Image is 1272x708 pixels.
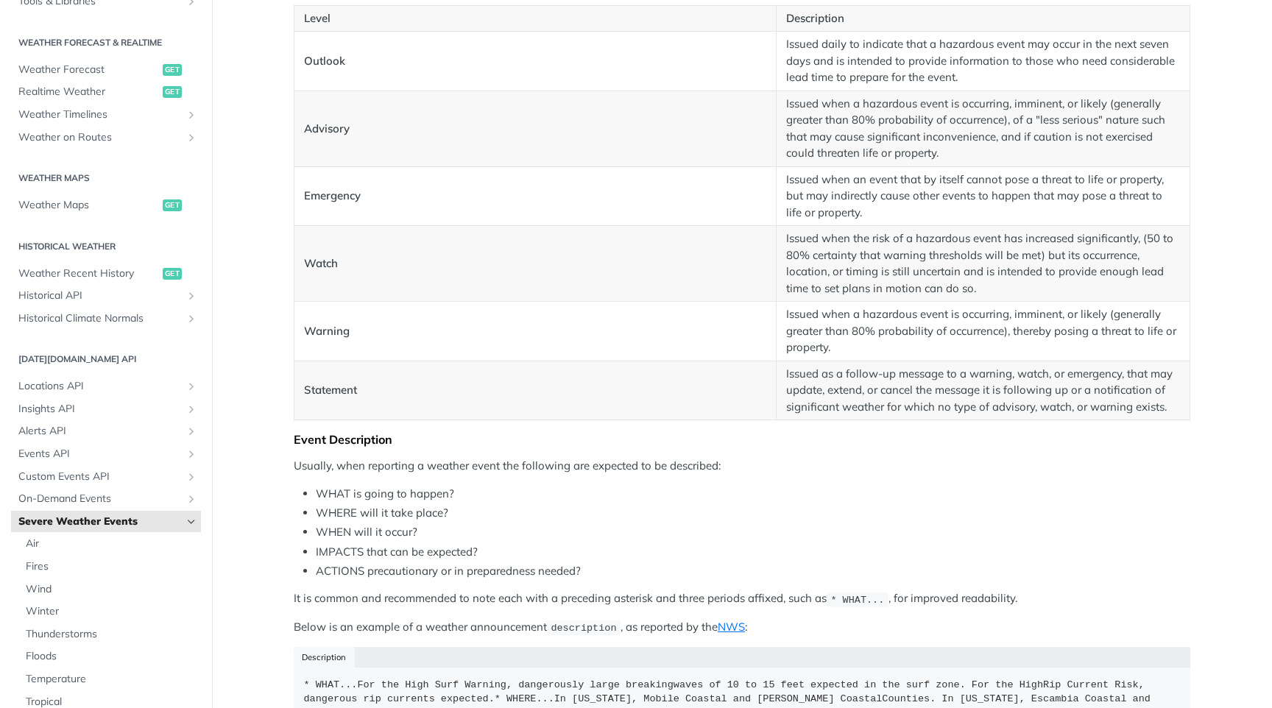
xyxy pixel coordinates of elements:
[18,424,182,439] span: Alerts API
[11,488,201,510] a: On-Demand EventsShow subpages for On-Demand Events
[304,256,338,270] strong: Watch
[304,121,350,135] strong: Advisory
[18,130,182,145] span: Weather on Routes
[185,471,197,483] button: Show subpages for Custom Events API
[163,268,182,280] span: get
[294,432,1190,447] div: Event Description
[18,198,159,213] span: Weather Maps
[316,563,1190,580] li: ACTIONS precautionary or in preparedness needed?
[294,458,1190,475] p: Usually, when reporting a weather event the following are expected to be described:
[185,132,197,144] button: Show subpages for Weather on Routes
[777,226,1190,302] td: Issued when the risk of a hazardous event has increased significantly, (50 to 80% certainty that ...
[185,493,197,505] button: Show subpages for On-Demand Events
[185,516,197,528] button: Hide subpages for Severe Weather Events
[18,645,201,668] a: Floods
[185,425,197,437] button: Show subpages for Alerts API
[11,127,201,149] a: Weather on RoutesShow subpages for Weather on Routes
[18,492,182,506] span: On-Demand Events
[316,505,1190,522] li: WHERE will it take place?
[11,285,201,307] a: Historical APIShow subpages for Historical API
[11,466,201,488] a: Custom Events APIShow subpages for Custom Events API
[294,5,777,32] th: Level
[294,590,1190,607] p: It is common and recommended to note each with a preceding asterisk and three periods affixed, su...
[11,36,201,49] h2: Weather Forecast & realtime
[18,514,182,529] span: Severe Weather Events
[18,447,182,461] span: Events API
[26,604,197,619] span: Winter
[11,194,201,216] a: Weather Mapsget
[18,556,201,578] a: Fires
[18,402,182,417] span: Insights API
[18,288,182,303] span: Historical API
[18,311,182,326] span: Historical Climate Normals
[185,448,197,460] button: Show subpages for Events API
[18,85,159,99] span: Realtime Weather
[304,383,357,397] strong: Statement
[551,623,616,634] span: description
[11,398,201,420] a: Insights APIShow subpages for Insights API
[18,63,159,77] span: Weather Forecast
[11,171,201,185] h2: Weather Maps
[185,290,197,302] button: Show subpages for Historical API
[185,403,197,415] button: Show subpages for Insights API
[304,188,361,202] strong: Emergency
[163,199,182,211] span: get
[26,537,197,551] span: Air
[11,375,201,397] a: Locations APIShow subpages for Locations API
[163,64,182,76] span: get
[11,59,201,81] a: Weather Forecastget
[304,324,350,338] strong: Warning
[777,302,1190,361] td: Issued when a hazardous event is occurring, imminent, or likely (generally greater than 80% proba...
[18,668,201,690] a: Temperature
[777,5,1190,32] th: Description
[26,649,197,664] span: Floods
[777,32,1190,91] td: Issued daily to indicate that a hazardous event may occur in the next seven days and is intended ...
[18,379,182,394] span: Locations API
[26,582,197,597] span: Wind
[294,619,1190,636] p: Below is an example of a weather announcement , as reported by the :
[26,559,197,574] span: Fires
[18,107,182,122] span: Weather Timelines
[11,353,201,366] h2: [DATE][DOMAIN_NAME] API
[185,380,197,392] button: Show subpages for Locations API
[11,81,201,103] a: Realtime Weatherget
[18,266,159,281] span: Weather Recent History
[11,240,201,253] h2: Historical Weather
[11,308,201,330] a: Historical Climate NormalsShow subpages for Historical Climate Normals
[185,109,197,121] button: Show subpages for Weather Timelines
[777,91,1190,166] td: Issued when a hazardous event is occurring, imminent, or likely (generally greater than 80% proba...
[18,578,201,601] a: Wind
[26,672,197,687] span: Temperature
[11,443,201,465] a: Events APIShow subpages for Events API
[316,544,1190,561] li: IMPACTS that can be expected?
[777,361,1190,420] td: Issued as a follow-up message to a warning, watch, or emergency, that may update, extend, or canc...
[185,313,197,325] button: Show subpages for Historical Climate Normals
[11,511,201,533] a: Severe Weather EventsHide subpages for Severe Weather Events
[316,486,1190,503] li: WHAT is going to happen?
[163,86,182,98] span: get
[26,627,197,642] span: Thunderstorms
[18,623,201,645] a: Thunderstorms
[18,470,182,484] span: Custom Events API
[11,104,201,126] a: Weather TimelinesShow subpages for Weather Timelines
[18,533,201,555] a: Air
[11,263,201,285] a: Weather Recent Historyget
[777,166,1190,226] td: Issued when an event that by itself cannot pose a threat to life or property, but may indirectly ...
[18,601,201,623] a: Winter
[718,620,745,634] a: NWS
[316,524,1190,541] li: WHEN will it occur?
[830,594,884,605] span: * WHAT...
[304,54,345,68] strong: Outlook
[11,420,201,442] a: Alerts APIShow subpages for Alerts API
